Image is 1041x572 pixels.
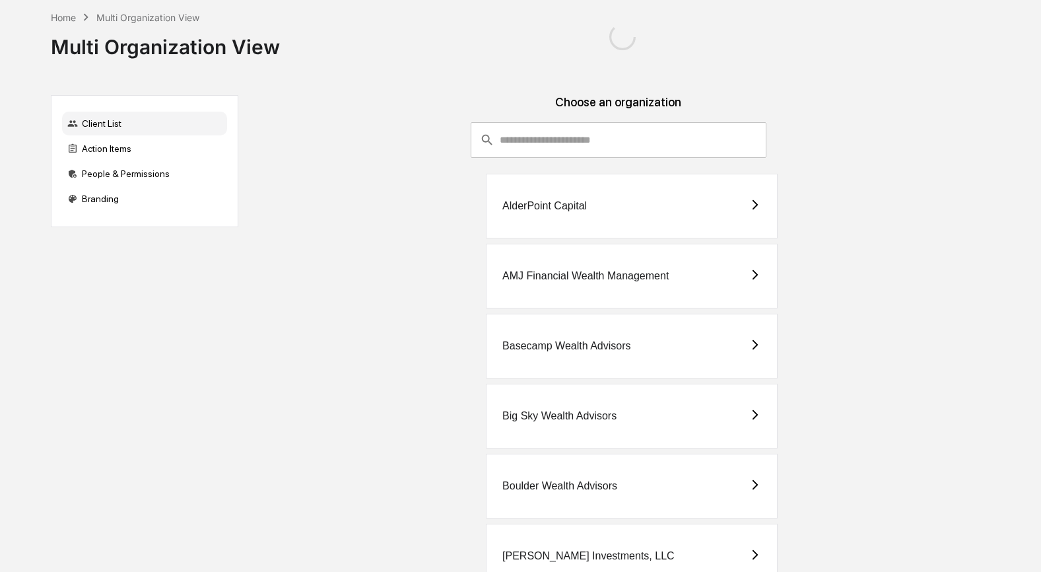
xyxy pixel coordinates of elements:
[96,12,199,23] div: Multi Organization View
[502,550,675,562] div: [PERSON_NAME] Investments, LLC
[502,410,617,422] div: Big Sky Wealth Advisors
[62,112,227,135] div: Client List
[62,137,227,161] div: Action Items
[62,162,227,186] div: People & Permissions
[502,200,587,212] div: AlderPoint Capital
[502,480,617,492] div: Boulder Wealth Advisors
[502,270,669,282] div: AMJ Financial Wealth Management
[62,187,227,211] div: Branding
[51,12,76,23] div: Home
[51,24,280,59] div: Multi Organization View
[249,95,988,122] div: Choose an organization
[471,122,766,158] div: consultant-dashboard__filter-organizations-search-bar
[502,340,630,352] div: Basecamp Wealth Advisors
